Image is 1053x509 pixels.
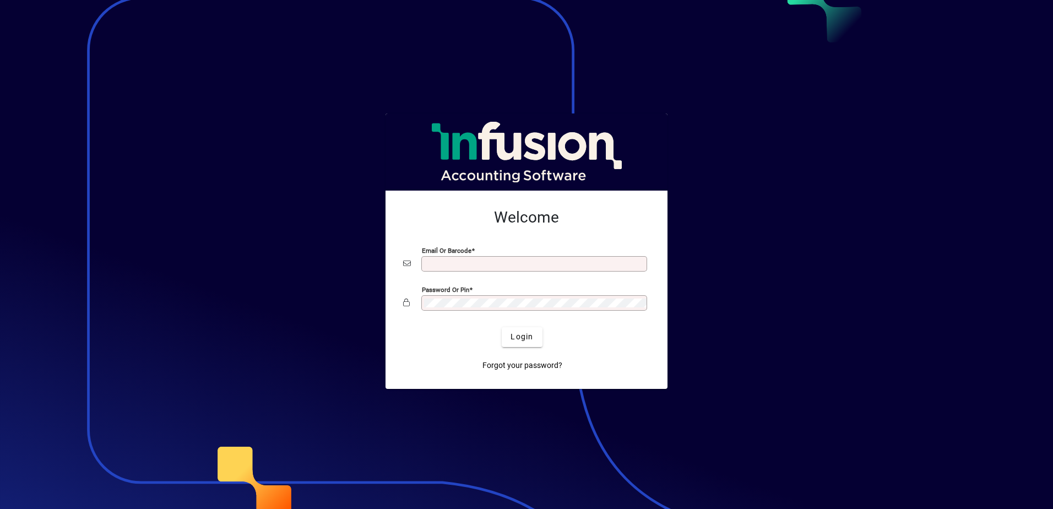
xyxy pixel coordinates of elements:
[482,360,562,371] span: Forgot your password?
[511,331,533,343] span: Login
[422,246,471,254] mat-label: Email or Barcode
[502,327,542,347] button: Login
[422,285,469,293] mat-label: Password or Pin
[478,356,567,376] a: Forgot your password?
[403,208,650,227] h2: Welcome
